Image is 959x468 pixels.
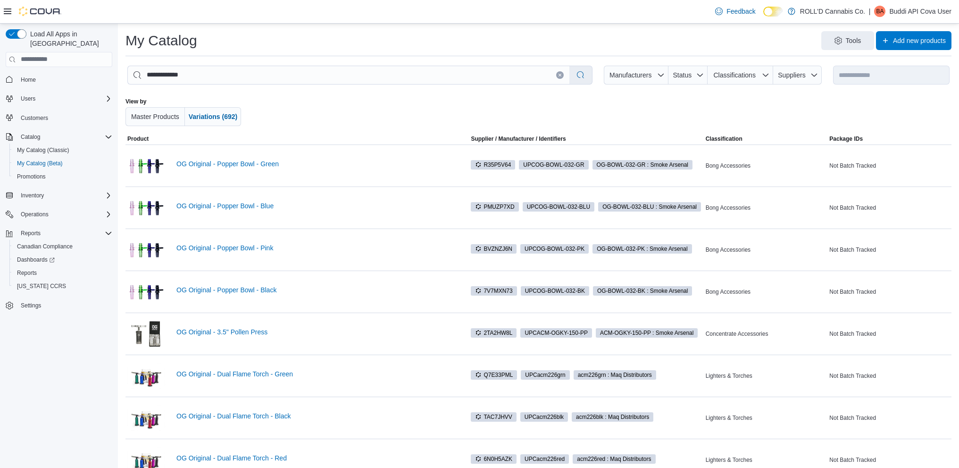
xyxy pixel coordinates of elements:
[176,160,454,168] a: OG Original - Popper Bowl - Green
[704,412,828,424] div: Lighters & Torches
[827,286,951,298] div: Not Batch Tracked
[525,455,565,463] span: UPC acm226red
[127,231,165,269] img: OG Original - Popper Bowl - Pink
[176,328,454,336] a: OG Original - 3.5" Pollen Press
[846,36,861,45] span: Tools
[475,245,512,253] span: BVZNZJ6N
[827,454,951,466] div: Not Batch Tracked
[13,241,112,252] span: Canadian Compliance
[9,266,116,280] button: Reports
[876,31,951,50] button: Add new products
[827,202,951,213] div: Not Batch Tracked
[176,370,454,378] a: OG Original - Dual Flame Torch - Green
[2,227,116,240] button: Reports
[704,370,828,382] div: Lighters & Torches
[598,202,701,212] span: OG-BOWL-032-BLU : Smoke Arsenal
[127,399,165,437] img: OG Original - Dual Flame Torch - Black
[13,267,41,279] a: Reports
[19,7,61,16] img: Cova
[893,36,946,45] span: Add new products
[876,6,884,17] span: BA
[471,160,515,170] span: R35P5V64
[21,95,35,102] span: Users
[176,412,454,420] a: OG Original - Dual Flame Torch - Black
[704,328,828,340] div: Concentrate Accessories
[17,269,37,277] span: Reports
[475,203,514,211] span: PMUZP7XD
[821,31,874,50] button: Tools
[592,160,692,170] span: OG-BOWL-032-GR : Smoke Arsenal
[21,302,41,309] span: Settings
[609,71,651,79] span: Manufacturers
[704,160,828,171] div: Bong Accessories
[713,71,755,79] span: Classifications
[827,412,951,424] div: Not Batch Tracked
[26,29,112,48] span: Load All Apps in [GEOGRAPHIC_DATA]
[525,413,564,421] span: UPC acm226blk
[13,145,112,156] span: My Catalog (Classic)
[577,455,651,463] span: acm226red : Maq Distributors
[521,286,589,296] span: UPCOG-BOWL-032-BK
[597,245,687,253] span: OG-BOWL-032-PK : Smoke Arsenal
[827,244,951,255] div: Not Batch Tracked
[17,190,48,201] button: Inventory
[475,371,513,379] span: Q7E33PML
[827,328,951,340] div: Not Batch Tracked
[13,158,67,169] a: My Catalog (Beta)
[597,287,688,295] span: OG-BOWL-032-BK : Smoke Arsenal
[17,209,112,220] span: Operations
[471,202,518,212] span: PMUZP7XD
[13,145,73,156] a: My Catalog (Classic)
[17,74,112,85] span: Home
[521,370,569,380] span: UPCacm226grn
[9,144,116,157] button: My Catalog (Classic)
[6,69,112,337] nav: Complex example
[475,455,512,463] span: 6N0H5AZK
[800,6,865,17] p: ROLL'D Cannabis Co.
[13,171,112,182] span: Promotions
[21,76,36,84] span: Home
[17,93,112,104] span: Users
[829,135,863,143] span: Package IDs
[704,244,828,255] div: Bong Accessories
[704,286,828,298] div: Bong Accessories
[520,454,569,464] span: UPCacm226red
[125,31,197,50] h1: My Catalog
[471,412,516,422] span: TAC7JHVV
[13,171,50,182] a: Promotions
[827,160,951,171] div: Not Batch Tracked
[520,412,568,422] span: UPCacm226blk
[185,107,242,126] button: Variations (692)
[9,157,116,170] button: My Catalog (Beta)
[17,160,63,167] span: My Catalog (Beta)
[525,287,585,295] span: UPC OG-BOWL-032-BK
[127,315,165,353] img: OG Original - 3.5" Pollen Press
[9,170,116,183] button: Promotions
[9,280,116,293] button: [US_STATE] CCRS
[525,245,584,253] span: UPC OG-BOWL-032-PK
[600,329,694,337] span: ACM-OGKY-150-PP : Smoke Arsenal
[2,208,116,221] button: Operations
[17,112,112,124] span: Customers
[604,66,668,85] button: Manufacturers
[2,92,116,105] button: Users
[13,281,70,292] a: [US_STATE] CCRS
[572,412,653,422] span: acm226blk : Maq Distributors
[176,202,454,210] a: OG Original - Popper Bowl - Blue
[574,370,656,380] span: acm226grn : Maq Distributors
[17,300,45,311] a: Settings
[869,6,871,17] p: |
[17,243,73,250] span: Canadian Compliance
[778,71,805,79] span: Suppliers
[13,281,112,292] span: Washington CCRS
[471,244,517,254] span: BVZNZJ6N
[471,454,517,464] span: 6N0H5AZK
[131,113,179,120] span: Master Products
[17,282,66,290] span: [US_STATE] CCRS
[21,133,40,141] span: Catalog
[13,158,112,169] span: My Catalog (Beta)
[827,370,951,382] div: Not Batch Tracked
[475,287,512,295] span: 7V7MXN73
[176,244,454,252] a: OG Original - Popper Bowl - Pink
[527,203,591,211] span: UPC OG-BOWL-032-BLU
